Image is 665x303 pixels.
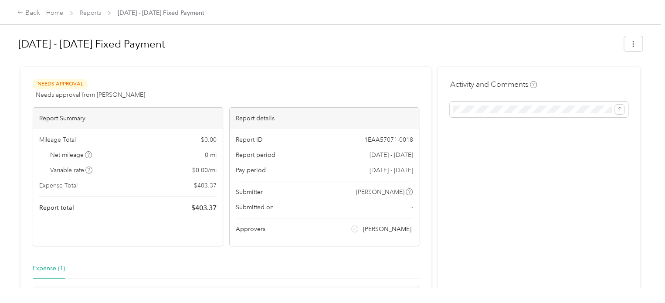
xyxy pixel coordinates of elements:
[118,8,204,17] span: [DATE] - [DATE] Fixed Payment
[230,108,419,129] div: Report details
[192,166,217,175] span: $ 0.00 / mi
[191,203,217,213] span: $ 403.37
[236,225,265,234] span: Approvers
[236,150,275,160] span: Report period
[36,90,145,99] span: Needs approval from [PERSON_NAME]
[364,135,413,144] span: 1EAA57071-0018
[236,203,274,212] span: Submitted on
[194,181,217,190] span: $ 403.37
[18,34,618,54] h1: Sep 1 - 30, 2025 Fixed Payment
[369,150,413,160] span: [DATE] - [DATE]
[616,254,665,303] iframe: Everlance-gr Chat Button Frame
[50,150,92,160] span: Net mileage
[80,9,101,17] a: Reports
[363,225,411,234] span: [PERSON_NAME]
[205,150,217,160] span: 0 mi
[201,135,217,144] span: $ 0.00
[39,181,78,190] span: Expense Total
[33,264,65,273] div: Expense (1)
[39,135,76,144] span: Mileage Total
[236,187,263,197] span: Submitter
[46,9,63,17] a: Home
[236,135,263,144] span: Report ID
[236,166,266,175] span: Pay period
[33,79,88,89] span: Needs Approval
[50,166,93,175] span: Variable rate
[411,203,413,212] span: -
[369,166,413,175] span: [DATE] - [DATE]
[356,187,404,197] span: [PERSON_NAME]
[450,79,537,90] h4: Activity and Comments
[33,108,223,129] div: Report Summary
[17,8,40,18] div: Back
[39,203,74,212] span: Report total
